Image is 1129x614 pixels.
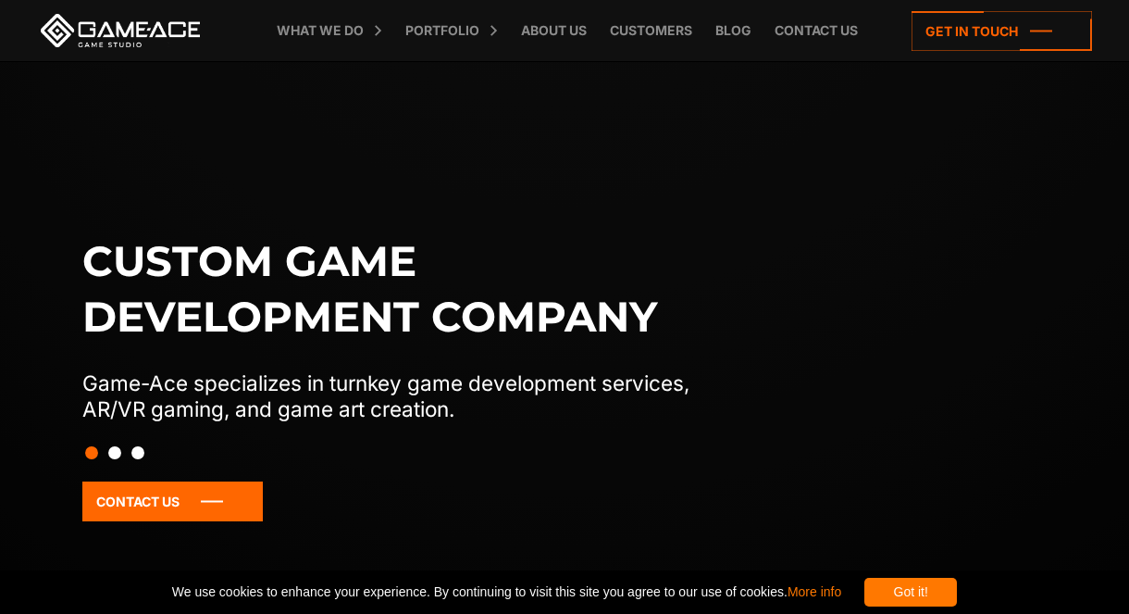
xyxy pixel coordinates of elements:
[82,370,728,422] p: Game-Ace specializes in turnkey game development services, AR/VR gaming, and game art creation.
[131,437,144,469] button: Slide 3
[172,578,841,607] span: We use cookies to enhance your experience. By continuing to visit this site you agree to our use ...
[864,578,957,607] div: Got it!
[85,437,98,469] button: Slide 1
[912,11,1092,51] a: Get in touch
[82,233,728,345] h1: Custom game development company
[108,437,121,469] button: Slide 2
[82,482,263,521] a: Contact Us
[788,584,841,599] a: More info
